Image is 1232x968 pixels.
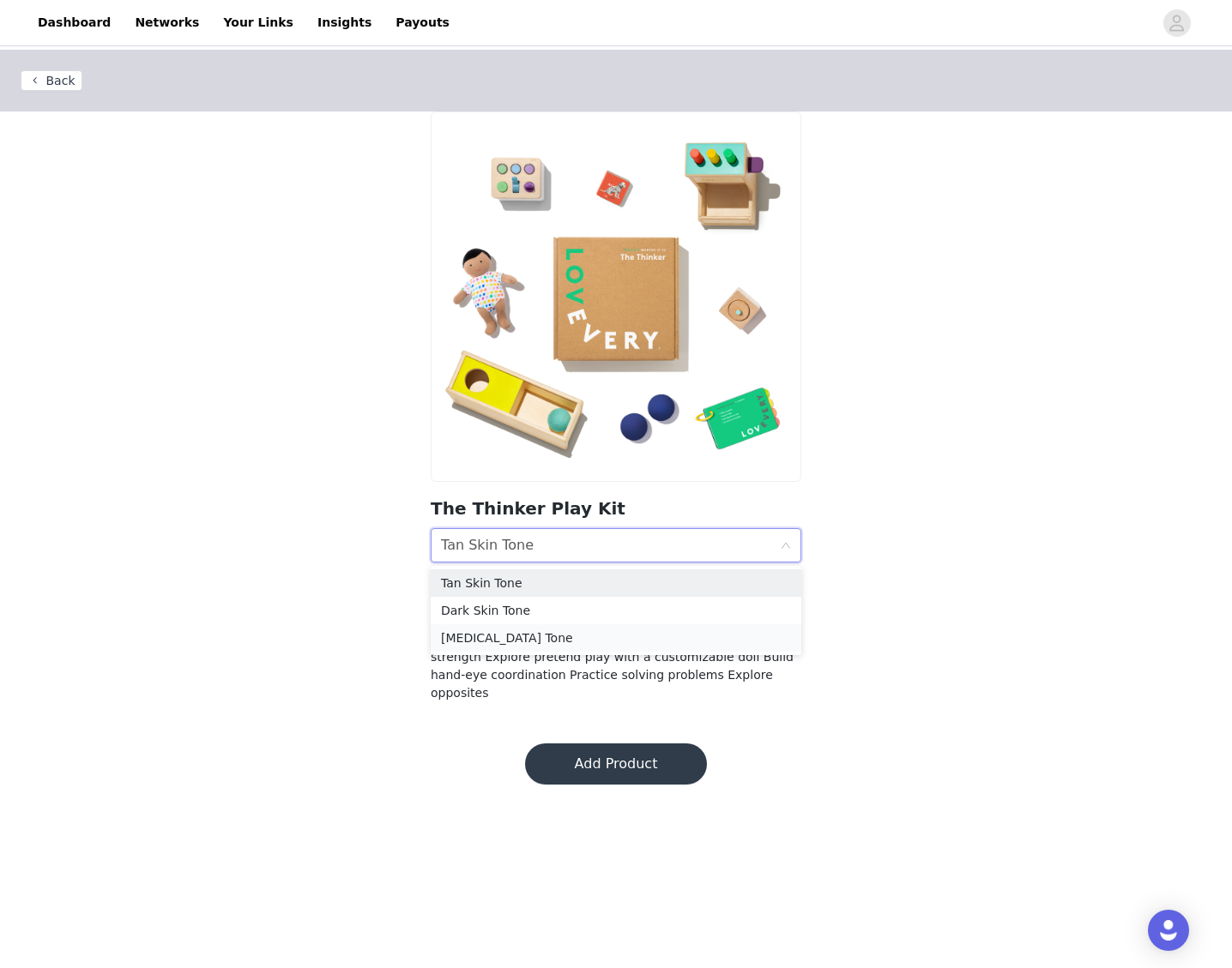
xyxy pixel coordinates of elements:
a: Dashboard [27,3,121,42]
img: product variant image [432,112,800,481]
div: Tan Skin Tone [441,574,791,592]
a: Your Links [213,3,304,42]
div: Dark Skin Tone [441,601,791,620]
a: Insights [307,3,382,42]
i: icon: down [781,540,791,552]
div: Open Intercom Messenger [1148,910,1189,951]
button: Back [21,70,82,91]
div: Tan Skin Tone [441,529,534,562]
div: [MEDICAL_DATA] Tone [441,628,791,647]
h2: The Thinker Play Kit [431,496,801,521]
a: Payouts [385,3,460,42]
button: Add Product [525,743,707,785]
a: Networks [124,3,209,42]
div: avatar [1169,9,1185,37]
